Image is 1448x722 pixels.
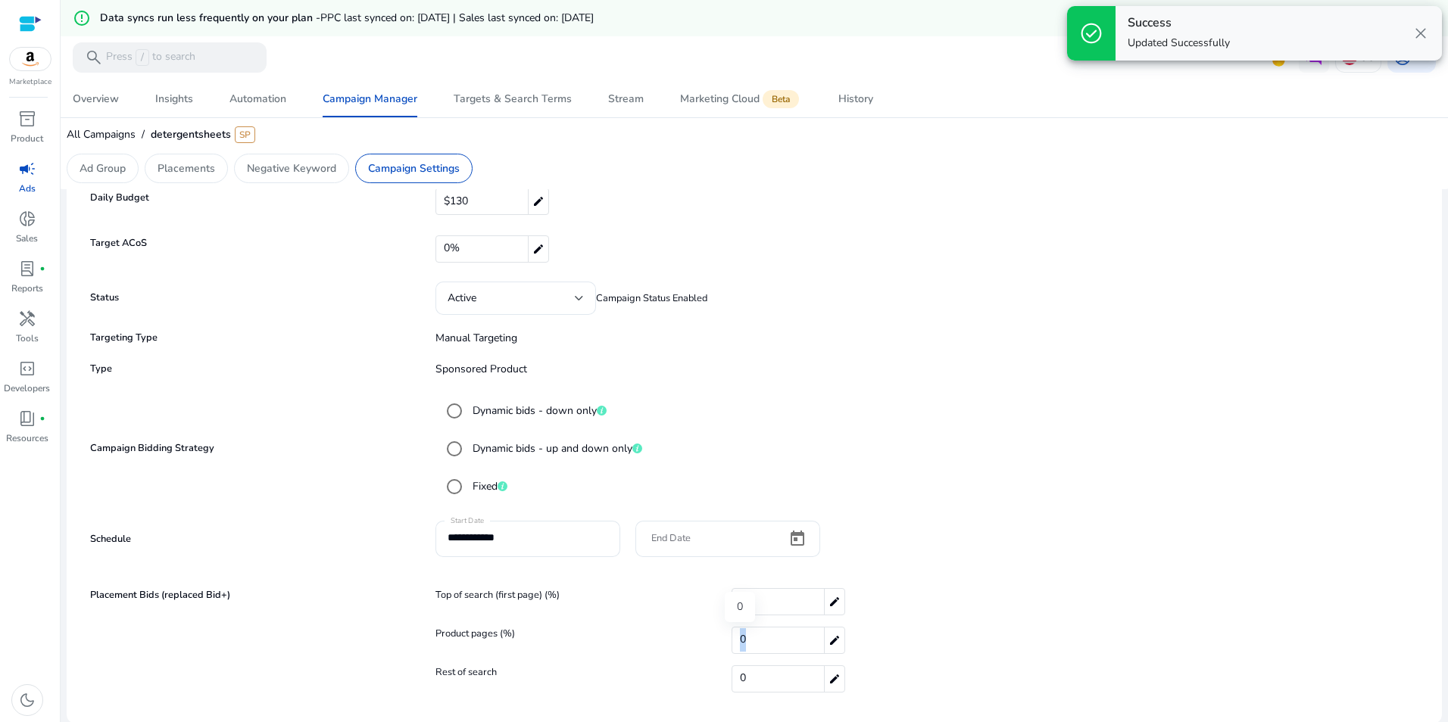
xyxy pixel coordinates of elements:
span: Product pages (%) [435,627,732,658]
span: Active [448,291,476,305]
span: / [136,127,151,142]
span: fiber_manual_record [39,415,45,422]
h4: Success [1128,16,1230,30]
span: book_4 [18,409,36,428]
span: 10 [740,590,752,613]
mat-label: Target ACoS [86,236,420,251]
p: Campaign Settings [368,160,460,176]
div: Insights [155,94,193,104]
mat-label: Type [86,362,420,376]
mat-label: Targeting Type [86,331,420,345]
div: Campaign Status Enabled [420,282,1422,315]
p: Marketplace [9,76,51,88]
span: fiber_manual_record [39,266,45,272]
img: amazon.svg [10,48,51,70]
p: Sponsored Product [420,361,1422,377]
div: Automation [229,94,286,104]
p: Reports [11,282,43,295]
div: Overview [73,94,119,104]
span: 0 [740,667,746,690]
span: dark_mode [18,691,36,709]
span: Rest of search [435,665,732,696]
mat-icon: edit [528,236,548,262]
p: Product [11,132,43,145]
p: Negative Keyword [247,160,336,176]
mat-icon: edit [824,666,844,692]
span: PPC last synced on: [DATE] | Sales last synced on: [DATE] [320,11,594,25]
mat-label: Campaign Bidding Strategy [86,441,420,456]
mat-label: Daily Budget [86,191,420,205]
button: Open calendar [779,521,816,557]
span: Beta [763,90,799,108]
span: 0 [740,628,746,652]
div: Stream [608,94,644,104]
div: Marketing Cloud [680,93,802,105]
label: Dynamic bids - up and down only [470,440,642,456]
span: Top of search (first page) (%) [435,588,732,619]
p: Press to search [106,49,195,66]
span: donut_small [18,210,36,228]
mat-label: Placement Bids (replaced Bid+) [86,588,420,704]
span: All Campaigns [67,127,136,142]
div: Campaign Manager [323,94,417,104]
mat-icon: error_outline [73,9,91,27]
div: Targets & Search Terms [454,94,572,104]
span: / [136,49,149,66]
span: 0% [444,237,460,260]
span: handyman [18,310,36,328]
span: search [85,48,103,67]
mat-icon: edit [824,627,844,653]
mat-icon: edit [528,188,548,214]
p: Ads [19,182,36,195]
p: Sales [16,232,38,245]
label: Fixed [470,478,507,494]
span: close [1412,24,1430,42]
p: Updated Successfully [1128,36,1230,51]
h5: Data syncs run less frequently on your plan - [100,12,594,25]
span: code_blocks [18,359,36,378]
p: Tools [16,331,39,345]
span: campaign [18,160,36,178]
p: Placements [158,160,215,176]
span: inventory_2 [18,110,36,128]
p: Resources [6,431,48,445]
mat-label: Status [86,291,420,305]
p: Manual Targeting [420,330,1422,346]
div: History [838,94,873,104]
label: Dynamic bids - down only [470,403,607,419]
mat-icon: edit [824,589,844,615]
mat-label: Schedule [86,532,420,546]
p: Ad Group [80,160,126,176]
p: Developers [4,381,50,395]
span: lab_profile [18,260,36,278]
div: 0 [725,592,755,622]
span: $130 [444,190,468,213]
span: check_circle [1079,21,1103,45]
mat-label: Start Date [448,515,487,526]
